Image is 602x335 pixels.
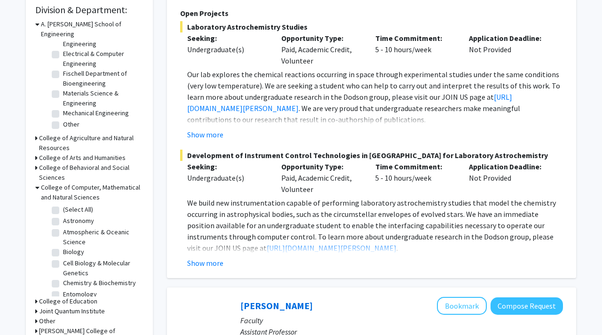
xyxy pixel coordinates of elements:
p: Application Deadline: [469,161,549,172]
div: Paid, Academic Credit, Volunteer [274,161,368,195]
label: Mechanical Engineering [63,108,129,118]
div: Undergraduate(s) [187,44,267,55]
p: Seeking: [187,161,267,172]
a: [URL][DOMAIN_NAME][PERSON_NAME] [267,243,396,253]
span: Laboratory Astrochemistry Studies [180,21,563,32]
p: Faculty [240,315,563,326]
p: Time Commitment: [375,32,455,44]
p: Seeking: [187,32,267,44]
label: Cell Biology & Molecular Genetics [63,258,141,278]
button: Show more [187,129,223,140]
label: Fischell Department of Bioengineering [63,69,141,88]
h3: College of Agriculture and Natural Resources [39,133,143,153]
p: Open Projects [180,8,563,19]
label: Astronomy [63,216,94,226]
h3: Joint Quantum Institute [39,306,105,316]
div: Not Provided [462,32,556,66]
label: Atmospheric & Oceanic Science [63,227,141,247]
label: Civil & Environmental Engineering [63,29,141,49]
iframe: Chat [7,293,40,328]
div: Not Provided [462,161,556,195]
label: Chemistry & Biochemistry [63,278,136,288]
h3: College of Computer, Mathematical and Natural Sciences [41,183,143,202]
button: Add Angel Dunbar to Bookmarks [437,297,487,315]
h3: College of Behavioral and Social Sciences [39,163,143,183]
h3: College of Arts and Humanities [39,153,126,163]
p: Opportunity Type: [281,161,361,172]
button: Compose Request to Angel Dunbar [491,297,563,315]
div: Paid, Academic Credit, Volunteer [274,32,368,66]
div: 5 - 10 hours/week [368,161,462,195]
div: Undergraduate(s) [187,172,267,183]
div: 5 - 10 hours/week [368,32,462,66]
label: Other [63,120,79,129]
p: Our lab explores the chemical reactions occurring in space through experimental studies under the... [187,69,563,125]
p: Application Deadline: [469,32,549,44]
label: (Select All) [63,205,93,215]
label: Electrical & Computer Engineering [63,49,141,69]
h2: Division & Department: [35,4,143,16]
span: Development of Instrument Control Technologies in [GEOGRAPHIC_DATA] for Laboratory Astrochemistry [180,150,563,161]
label: Biology [63,247,84,257]
h3: Other [39,316,55,326]
p: We build new instrumentation capable of performing laboratory astrochemistry studies that model t... [187,197,563,254]
p: Time Commitment: [375,161,455,172]
p: Opportunity Type: [281,32,361,44]
h3: A. [PERSON_NAME] School of Engineering [41,19,143,39]
label: Entomology [63,289,97,299]
button: Show more [187,257,223,269]
label: Materials Science & Engineering [63,88,141,108]
a: [PERSON_NAME] [240,300,313,311]
h3: College of Education [39,296,97,306]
